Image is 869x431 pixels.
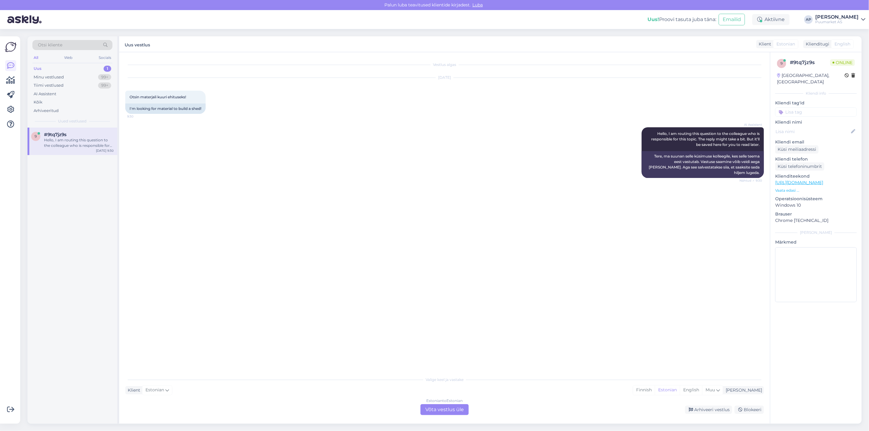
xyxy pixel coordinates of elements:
div: AI Assistent [34,91,56,97]
span: Otsin materjali kuuri ehituseks! [130,95,186,99]
span: AI Assistent [739,122,762,127]
p: Windows 10 [775,202,857,208]
span: Estonian [776,41,795,47]
div: Hello, I am routing this question to the colleague who is responsible for this topic. The reply m... [44,137,114,148]
div: Valige keel ja vastake [125,377,764,382]
span: Muu [706,387,715,393]
div: [PERSON_NAME] [723,387,762,393]
div: I'm looking for material to build a shed! [125,103,206,114]
div: Tiimi vestlused [34,82,64,89]
span: Estonian [145,387,164,393]
input: Lisa tag [775,107,857,117]
span: Luba [471,2,485,8]
p: Brauser [775,211,857,217]
p: Operatsioonisüsteem [775,196,857,202]
p: Kliendi email [775,139,857,145]
div: English [680,386,702,395]
div: Vestlus algas [125,62,764,67]
span: English [834,41,850,47]
div: Blokeeri [735,406,764,414]
div: Tere, ma suunan selle küsimuse kolleegile, kes selle teema eest vastutab. Vastuse saamine võib ve... [642,151,764,178]
div: Klienditugi [803,41,829,47]
span: Uued vestlused [58,118,87,124]
div: Arhiveeri vestlus [685,406,732,414]
div: Kõik [34,99,42,105]
div: [PERSON_NAME] [815,15,859,20]
button: Emailid [719,14,745,25]
div: Klient [125,387,140,393]
p: Chrome [TECHNICAL_ID] [775,217,857,224]
div: Finnish [633,386,655,395]
div: Estonian [655,386,680,395]
div: Proovi tasuta juba täna: [647,16,716,23]
div: 99+ [98,74,111,80]
div: Küsi telefoninumbrit [775,162,824,171]
span: 9 [35,134,37,139]
a: [PERSON_NAME]Puumarket AS [815,15,865,24]
b: Uus! [647,16,659,22]
p: Klienditeekond [775,173,857,179]
span: 9 [781,61,783,66]
div: All [32,54,39,62]
div: Klient [756,41,771,47]
p: Märkmed [775,239,857,245]
div: Web [63,54,74,62]
img: Askly Logo [5,41,16,53]
input: Lisa nimi [776,128,850,135]
div: Küsi meiliaadressi [775,145,819,154]
div: 99+ [98,82,111,89]
p: Kliendi telefon [775,156,857,162]
div: Kliendi info [775,91,857,96]
span: #9tq7jz9s [44,132,67,137]
p: Vaata edasi ... [775,188,857,193]
span: Otsi kliente [38,42,62,48]
span: Online [830,59,855,66]
div: 1 [104,66,111,72]
div: Aktiivne [752,14,790,25]
a: [URL][DOMAIN_NAME] [775,180,823,185]
div: [DATE] [125,75,764,80]
div: AP [804,15,813,24]
div: Arhiveeritud [34,108,59,114]
div: Võta vestlus üle [420,404,469,415]
p: Kliendi tag'id [775,100,857,106]
label: Uus vestlus [125,40,150,48]
span: Hello, I am routing this question to the colleague who is responsible for this topic. The reply m... [651,131,761,147]
div: Uus [34,66,42,72]
span: Nähtud ✓ 9:30 [739,178,762,183]
div: # 9tq7jz9s [790,59,830,66]
div: Socials [97,54,112,62]
p: Kliendi nimi [775,119,857,125]
div: [GEOGRAPHIC_DATA], [GEOGRAPHIC_DATA] [777,72,845,85]
div: Puumarket AS [815,20,859,24]
div: [PERSON_NAME] [775,230,857,235]
div: [DATE] 9:30 [96,148,114,153]
div: Estonian to Estonian [427,398,463,404]
span: 9:30 [127,114,150,119]
div: Minu vestlused [34,74,64,80]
